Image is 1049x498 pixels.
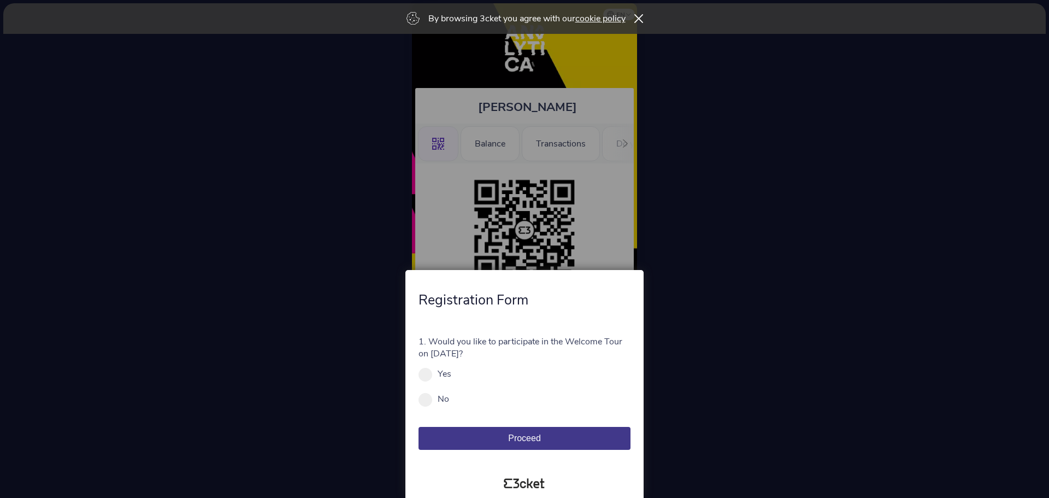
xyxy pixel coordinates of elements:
p: 1. Would you like to participate in the Welcome Tour on [DATE]? [419,336,630,360]
label: No [438,393,449,405]
label: Yes [438,368,451,380]
p: By browsing 3cket you agree with our [428,13,626,25]
h4: Registration Form [419,291,630,309]
button: Proceed [419,427,630,450]
span: Proceed [508,433,541,443]
a: cookie policy [575,13,626,25]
